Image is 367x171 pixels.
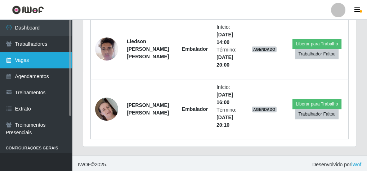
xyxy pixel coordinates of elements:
li: Término: [216,106,238,129]
time: [DATE] 16:00 [216,92,233,105]
img: 1694555706443.jpeg [95,89,118,130]
span: AGENDADO [252,107,277,112]
strong: Embalador [182,46,208,52]
img: 1725546046209.jpeg [95,33,118,64]
span: © 2025 . [78,161,107,168]
span: AGENDADO [252,46,277,52]
button: Trabalhador Faltou [295,49,339,59]
li: Início: [216,84,238,106]
time: [DATE] 14:00 [216,32,233,45]
strong: [PERSON_NAME] [PERSON_NAME] [127,102,169,116]
a: iWof [351,162,361,167]
button: Trabalhador Faltou [295,109,339,119]
img: CoreUI Logo [12,5,44,14]
time: [DATE] 20:10 [216,114,233,128]
button: Liberar para Trabalho [292,99,341,109]
button: Liberar para Trabalho [292,39,341,49]
strong: Liedson [PERSON_NAME] [PERSON_NAME] [127,39,169,59]
time: [DATE] 20:00 [216,54,233,68]
strong: Embalador [182,106,208,112]
span: IWOF [78,162,91,167]
span: Desenvolvido por [312,161,361,168]
li: Término: [216,46,238,69]
li: Início: [216,23,238,46]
